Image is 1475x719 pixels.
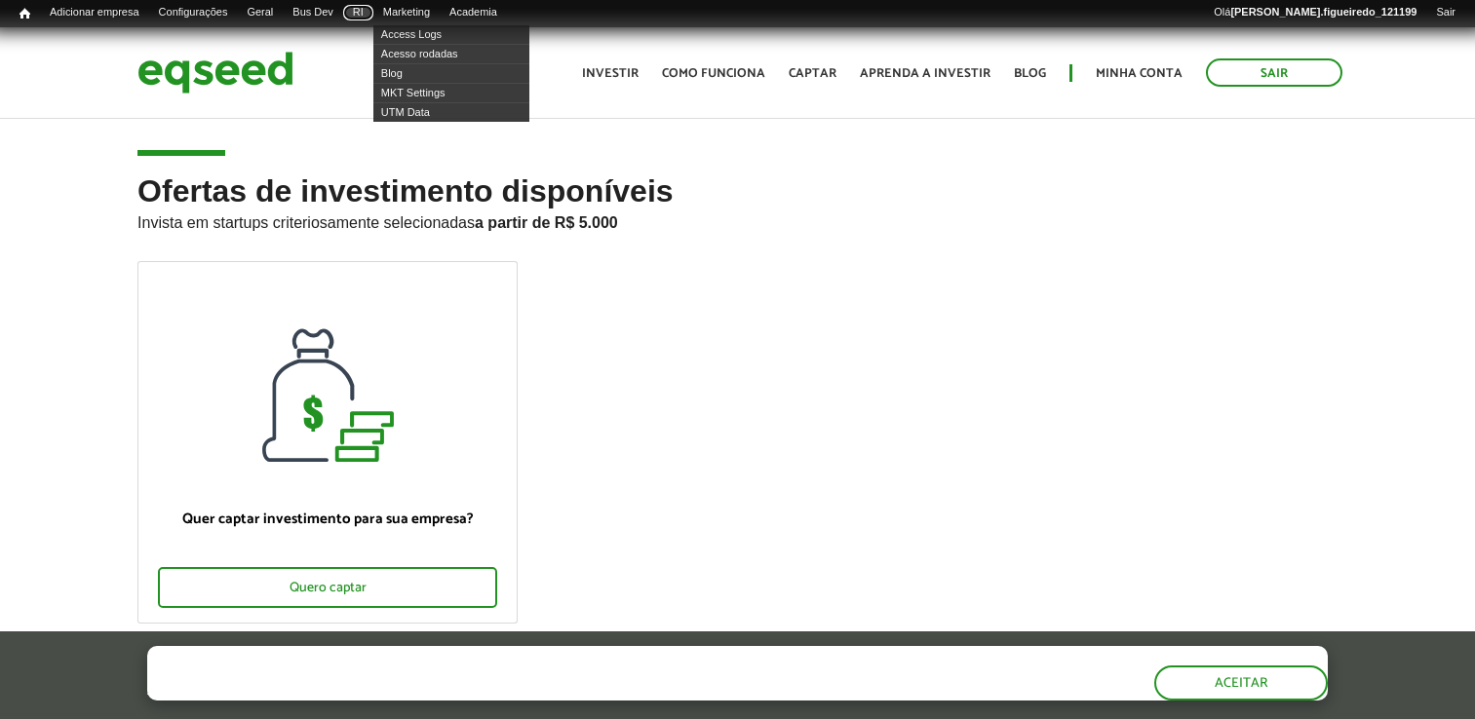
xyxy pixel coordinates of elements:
[158,511,497,528] p: Quer captar investimento para sua empresa?
[149,5,238,20] a: Configurações
[137,174,1338,261] h2: Ofertas de investimento disponíveis
[343,5,373,20] a: RI
[147,681,853,700] p: Ao clicar em "aceitar", você aceita nossa .
[1154,665,1328,700] button: Aceitar
[283,5,343,20] a: Bus Dev
[1426,5,1465,20] a: Sair
[1096,67,1183,80] a: Minha conta
[158,567,497,608] div: Quero captar
[1206,58,1342,87] a: Sair
[405,683,630,700] a: política de privacidade e de cookies
[137,47,293,98] img: EqSeed
[40,5,149,20] a: Adicionar empresa
[662,67,765,80] a: Como funciona
[789,67,836,80] a: Captar
[440,5,507,20] a: Academia
[137,261,518,624] a: Quer captar investimento para sua empresa? Quero captar
[373,5,440,20] a: Marketing
[19,7,30,20] span: Início
[373,24,529,44] a: Access Logs
[860,67,990,80] a: Aprenda a investir
[137,208,1338,232] p: Invista em startups criteriosamente selecionadas
[147,646,853,676] h5: O site da EqSeed utiliza cookies para melhorar sua navegação.
[1230,6,1417,18] strong: [PERSON_NAME].figueiredo_121199
[475,214,618,231] strong: a partir de R$ 5.000
[1014,67,1046,80] a: Blog
[582,67,639,80] a: Investir
[10,5,40,23] a: Início
[1204,5,1426,20] a: Olá[PERSON_NAME].figueiredo_121199
[237,5,283,20] a: Geral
